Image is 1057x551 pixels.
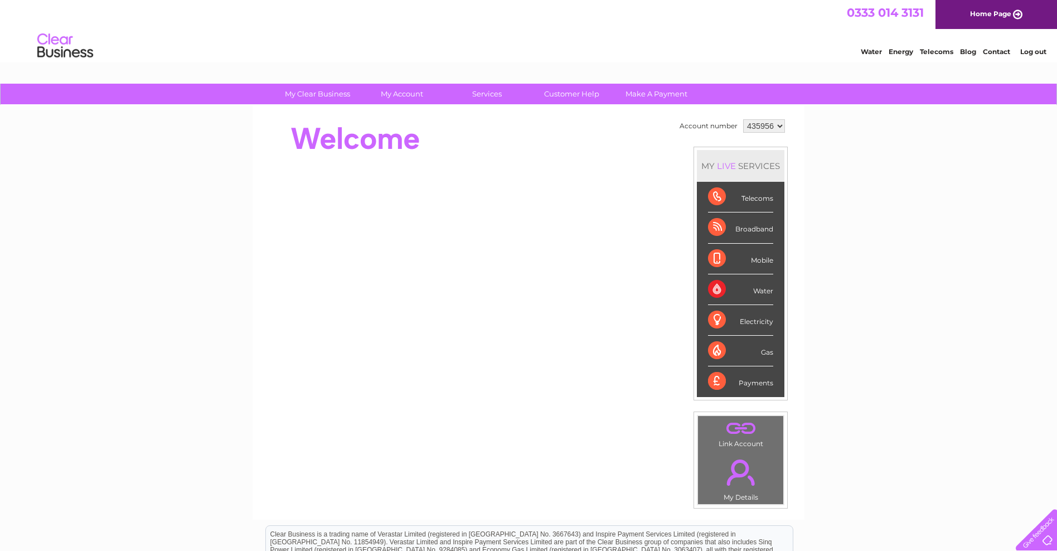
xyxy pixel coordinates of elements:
a: . [701,453,780,492]
div: Broadband [708,212,773,243]
div: Electricity [708,305,773,336]
a: Telecoms [920,47,953,56]
div: Clear Business is a trading name of Verastar Limited (registered in [GEOGRAPHIC_DATA] No. 3667643... [266,6,793,54]
a: Water [861,47,882,56]
div: MY SERVICES [697,150,784,182]
div: Telecoms [708,182,773,212]
a: My Clear Business [271,84,363,104]
a: Make A Payment [610,84,702,104]
td: Link Account [697,415,784,451]
a: 0333 014 3131 [847,6,924,20]
a: Customer Help [526,84,618,104]
div: Payments [708,366,773,397]
div: Water [708,274,773,305]
img: logo.png [37,29,94,63]
a: My Account [356,84,448,104]
a: Log out [1020,47,1046,56]
a: Energy [889,47,913,56]
a: Contact [983,47,1010,56]
a: . [701,419,780,438]
div: Mobile [708,244,773,274]
div: LIVE [715,161,738,171]
div: Gas [708,336,773,366]
td: Account number [677,117,740,136]
a: Blog [960,47,976,56]
td: My Details [697,450,784,505]
a: Services [441,84,533,104]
